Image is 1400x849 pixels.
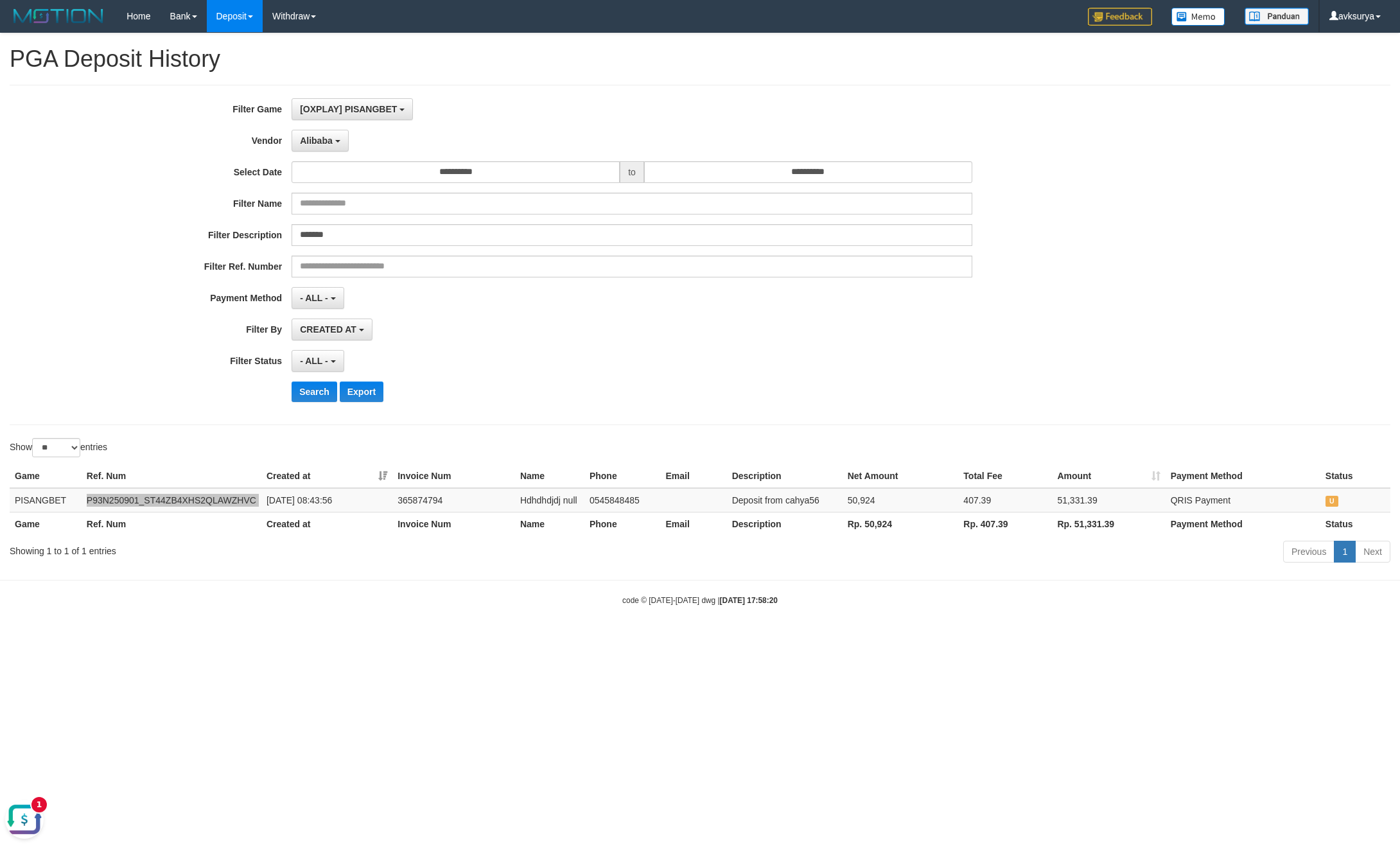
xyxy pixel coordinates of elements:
th: Created at [261,512,392,536]
th: Rp. 50,924 [843,512,959,536]
button: Alibaba [292,130,348,152]
span: CREATED AT [300,324,356,335]
a: Previous [1283,541,1334,563]
th: Email [661,512,727,536]
strong: [DATE] 17:58:20 [720,596,778,605]
th: Phone [584,464,661,488]
th: Game [10,512,82,536]
th: Invoice Num [392,512,515,536]
td: 365874794 [392,488,515,512]
button: Open LiveChat chat widget [5,5,44,44]
th: Ref. Num [82,464,261,488]
button: Export [340,381,383,402]
th: Game [10,464,82,488]
th: Status [1320,512,1390,536]
span: to [620,161,644,183]
td: Deposit from cahya56 [727,488,843,512]
th: Rp. 51,331.39 [1052,512,1165,536]
a: P93N250901_ST44ZB4XHS2QLAWZHVC [87,495,256,505]
a: Next [1355,541,1390,563]
th: Amount: activate to sort column ascending [1052,464,1165,488]
th: Invoice Num [392,464,515,488]
th: Email [661,464,727,488]
td: PISANGBET [10,488,82,512]
th: Description [727,464,843,488]
td: Hdhdhdjdj null [515,488,584,512]
button: [OXPLAY] PISANGBET [292,98,413,120]
th: Created at: activate to sort column ascending [261,464,392,488]
button: - ALL - [292,350,344,372]
a: 1 [1334,541,1356,563]
th: Total Fee [958,464,1052,488]
td: 50,924 [843,488,959,512]
th: Ref. Num [82,512,261,536]
td: 407.39 [958,488,1052,512]
img: panduan.png [1245,8,1309,25]
th: Rp. 407.39 [958,512,1052,536]
span: UNPAID [1326,496,1338,507]
button: CREATED AT [292,319,372,340]
th: Phone [584,512,661,536]
td: [DATE] 08:43:56 [261,488,392,512]
span: - ALL - [300,293,328,303]
th: Net Amount [843,464,959,488]
div: new message indicator [31,2,47,17]
select: Showentries [32,438,80,457]
span: [OXPLAY] PISANGBET [300,104,397,114]
img: Button%20Memo.svg [1171,8,1225,26]
h1: PGA Deposit History [10,46,1390,72]
th: Status [1320,464,1390,488]
td: QRIS Payment [1166,488,1320,512]
button: Search [292,381,337,402]
th: Name [515,512,584,536]
span: Alibaba [300,136,333,146]
div: Showing 1 to 1 of 1 entries [10,539,573,557]
td: 51,331.39 [1052,488,1165,512]
label: Show entries [10,438,107,457]
th: Description [727,512,843,536]
th: Payment Method [1166,512,1320,536]
small: code © [DATE]-[DATE] dwg | [622,596,778,605]
td: 0545848485 [584,488,661,512]
img: MOTION_logo.png [10,6,107,26]
span: - ALL - [300,356,328,366]
th: Payment Method [1166,464,1320,488]
img: Feedback.jpg [1088,8,1152,26]
button: - ALL - [292,287,344,309]
th: Name [515,464,584,488]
